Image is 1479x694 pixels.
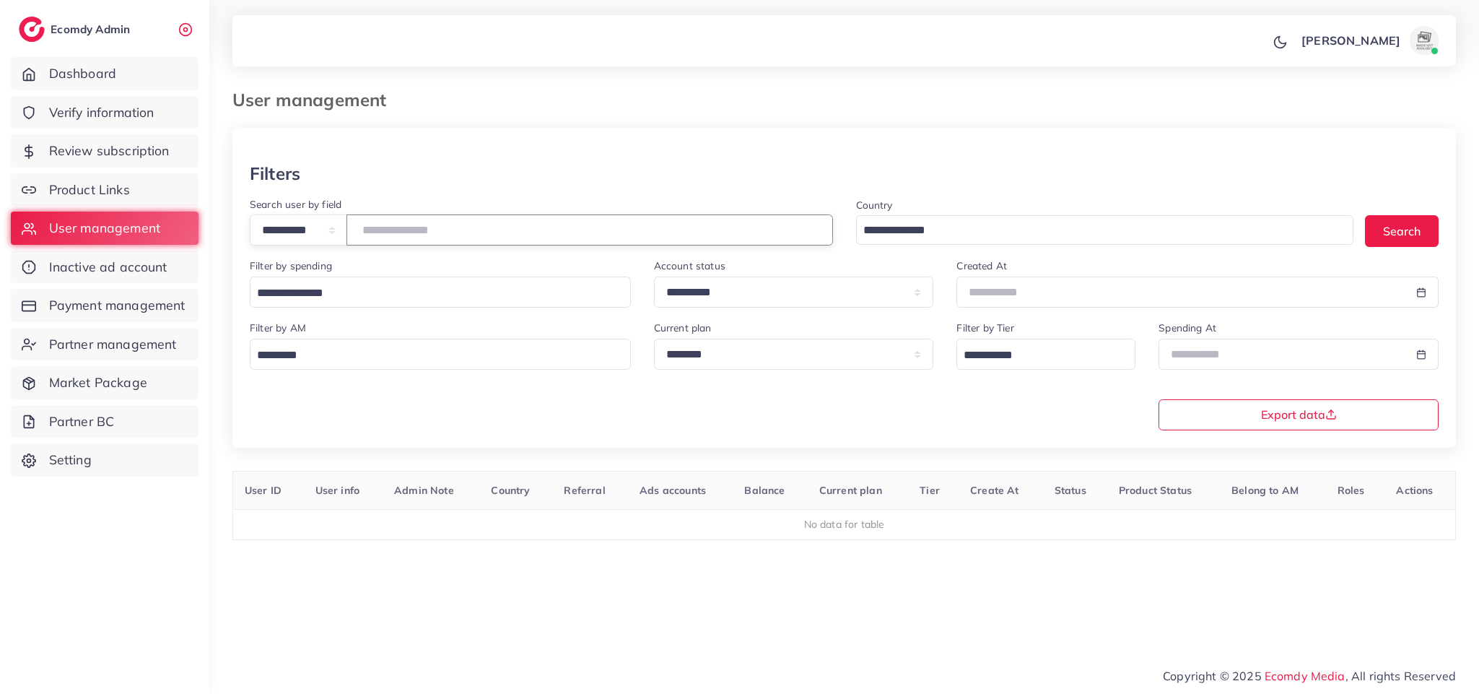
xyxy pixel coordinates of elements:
a: Review subscription [11,134,198,168]
button: Export data [1159,399,1439,430]
div: Search for option [250,339,631,370]
span: Dashboard [49,64,116,83]
label: Current plan [654,321,712,335]
h2: Ecomdy Admin [51,22,134,36]
a: Partner management [11,328,198,361]
span: User ID [245,484,282,497]
a: [PERSON_NAME]avatar [1293,26,1444,55]
span: Status [1055,484,1086,497]
span: Verify information [49,103,154,122]
span: Referral [564,484,605,497]
span: User info [315,484,359,497]
input: Search for option [252,344,612,367]
span: Export data [1261,409,1337,420]
span: Current plan [819,484,882,497]
div: Search for option [250,277,631,308]
label: Created At [956,259,1007,273]
input: Search for option [252,282,612,305]
span: Product Links [49,181,130,199]
a: Dashboard [11,57,198,90]
label: Account status [654,259,725,273]
span: Balance [744,484,785,497]
span: Belong to AM [1231,484,1299,497]
label: Filter by Tier [956,321,1013,335]
span: Country [491,484,530,497]
a: Ecomdy Media [1265,669,1345,683]
a: Payment management [11,289,198,322]
img: logo [19,17,45,42]
label: Spending At [1159,321,1216,335]
span: Partner management [49,335,177,354]
span: User management [49,219,160,238]
span: Partner BC [49,412,115,431]
div: No data for table [241,517,1448,532]
div: Search for option [856,215,1354,245]
a: Setting [11,443,198,477]
a: Market Package [11,366,198,399]
a: Partner BC [11,405,198,438]
input: Search for option [858,220,1335,242]
label: Filter by AM [250,321,306,335]
span: Tier [920,484,940,497]
span: Copyright © 2025 [1163,667,1456,685]
h3: User management [232,90,398,110]
p: [PERSON_NAME] [1301,32,1400,49]
a: Product Links [11,173,198,207]
span: , All rights Reserved [1345,667,1456,685]
button: Search [1365,215,1439,246]
span: Create At [970,484,1018,497]
span: Payment management [49,296,186,315]
span: Roles [1338,484,1365,497]
span: Admin Note [394,484,454,497]
span: Actions [1396,484,1433,497]
a: User management [11,212,198,245]
a: Verify information [11,96,198,129]
input: Search for option [959,344,1117,367]
h3: Filters [250,163,300,184]
a: Inactive ad account [11,251,198,284]
span: Review subscription [49,142,170,160]
img: avatar [1410,26,1439,55]
span: Market Package [49,373,147,392]
div: Search for option [956,339,1135,370]
span: Setting [49,451,92,469]
label: Country [856,198,893,212]
label: Filter by spending [250,259,332,273]
a: logoEcomdy Admin [19,17,134,42]
span: Product Status [1119,484,1192,497]
span: Inactive ad account [49,258,167,277]
span: Ads accounts [640,484,706,497]
label: Search user by field [250,197,341,212]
